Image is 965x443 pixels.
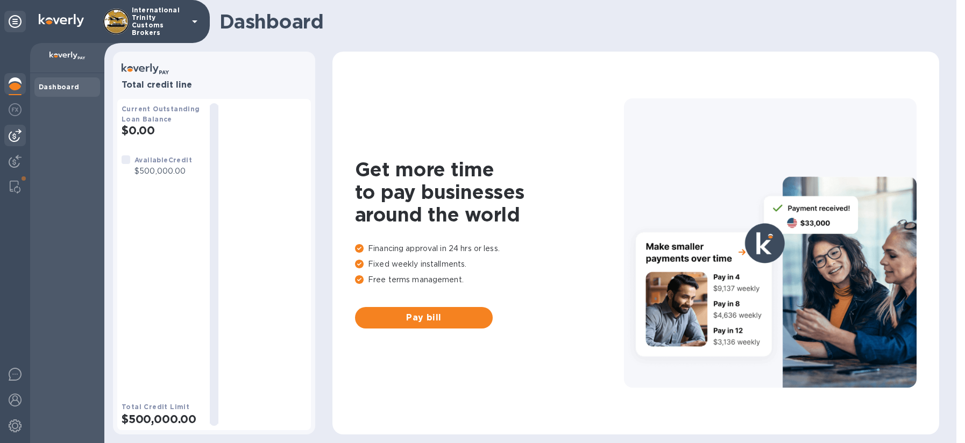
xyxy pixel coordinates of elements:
b: Available Credit [134,156,192,164]
p: International Trinity Customs Brokers [132,6,186,37]
h2: $500,000.00 [122,412,201,426]
div: Unpin categories [4,11,26,32]
p: $500,000.00 [134,166,192,177]
h3: Total credit line [122,80,307,90]
p: Free terms management. [355,274,624,285]
p: Financing approval in 24 hrs or less. [355,243,624,254]
button: Pay bill [355,307,493,328]
span: Pay bill [364,311,484,324]
img: Logo [39,14,84,27]
b: Dashboard [39,83,80,91]
h1: Dashboard [219,10,934,33]
p: Fixed weekly installments. [355,259,624,270]
h1: Get more time to pay businesses around the world [355,158,624,226]
h2: $0.00 [122,124,201,137]
b: Current Outstanding Loan Balance [122,105,200,123]
img: Foreign exchange [9,103,22,116]
b: Total Credit Limit [122,403,189,411]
